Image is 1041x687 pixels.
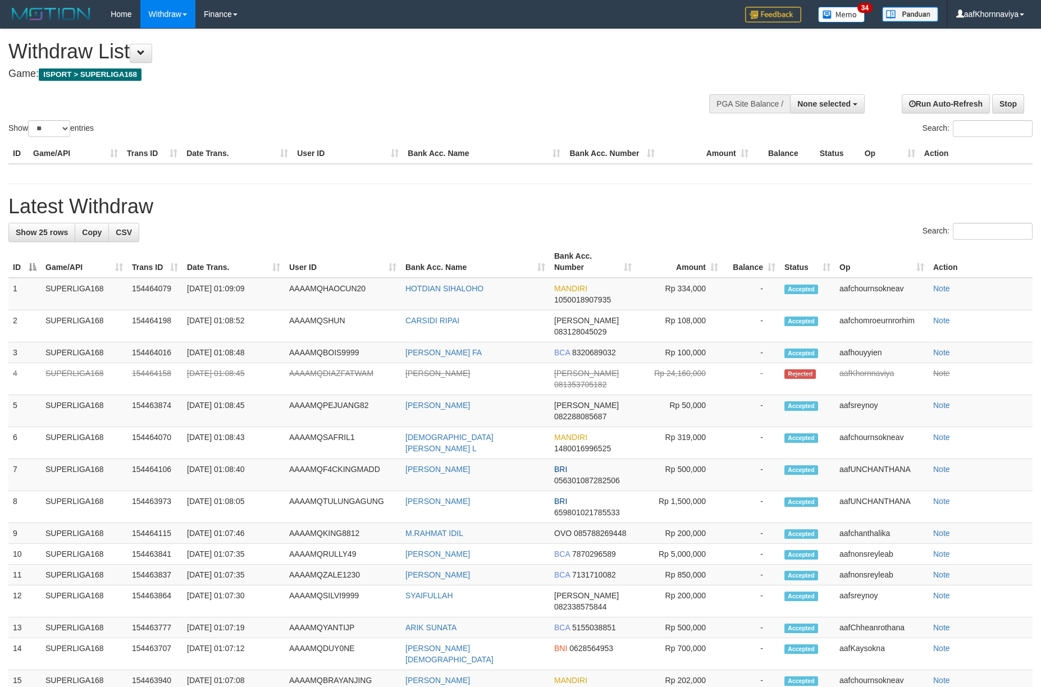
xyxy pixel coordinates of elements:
[405,497,470,506] a: [PERSON_NAME]
[127,427,182,459] td: 154464070
[723,523,780,544] td: -
[405,549,470,558] a: [PERSON_NAME]
[285,278,401,310] td: AAAAMQHAOCUN20
[8,342,41,363] td: 3
[8,310,41,342] td: 2
[992,94,1024,113] a: Stop
[182,565,285,585] td: [DATE] 01:07:35
[933,348,950,357] a: Note
[554,295,611,304] span: Copy 1050018907935 to clipboard
[8,143,29,164] th: ID
[41,310,127,342] td: SUPERLIGA168
[920,143,1033,164] th: Action
[127,617,182,638] td: 154463777
[405,401,470,410] a: [PERSON_NAME]
[39,68,141,81] span: ISPORT > SUPERLIGA168
[41,363,127,395] td: SUPERLIGA168
[293,143,403,164] th: User ID
[723,363,780,395] td: -
[554,401,619,410] span: [PERSON_NAME]
[182,278,285,310] td: [DATE] 01:09:09
[8,617,41,638] td: 13
[929,246,1033,278] th: Action
[933,369,950,378] a: Note
[933,676,950,685] a: Note
[554,497,567,506] span: BRI
[933,433,950,442] a: Note
[723,278,780,310] td: -
[41,617,127,638] td: SUPERLIGA168
[723,459,780,491] td: -
[8,120,94,137] label: Show entries
[933,591,950,600] a: Note
[285,310,401,342] td: AAAAMQSHUN
[8,40,683,63] h1: Withdraw List
[8,491,41,523] td: 8
[933,644,950,653] a: Note
[182,246,285,278] th: Date Trans.: activate to sort column ascending
[554,591,619,600] span: [PERSON_NAME]
[127,363,182,395] td: 154464158
[82,228,102,237] span: Copy
[182,459,285,491] td: [DATE] 01:08:40
[405,623,456,632] a: ARIK SUNATA
[127,278,182,310] td: 154464079
[41,544,127,565] td: SUPERLIGA168
[8,6,94,22] img: MOTION_logo.png
[285,342,401,363] td: AAAAMQBOIS9999
[405,433,494,453] a: [DEMOGRAPHIC_DATA][PERSON_NAME] L
[405,644,494,664] a: [PERSON_NAME][DEMOGRAPHIC_DATA]
[784,317,818,326] span: Accepted
[554,380,606,389] span: Copy 081353705182 to clipboard
[933,570,950,579] a: Note
[285,565,401,585] td: AAAAMQZALE1230
[784,369,816,379] span: Rejected
[127,459,182,491] td: 154464106
[835,278,929,310] td: aafchournsokneav
[923,223,1033,240] label: Search:
[8,246,41,278] th: ID: activate to sort column descending
[8,363,41,395] td: 4
[636,617,723,638] td: Rp 500,000
[780,246,835,278] th: Status: activate to sort column ascending
[784,401,818,411] span: Accepted
[835,617,929,638] td: aafChheanrothana
[29,143,122,164] th: Game/API
[933,623,950,632] a: Note
[554,284,587,293] span: MANDIRI
[745,7,801,22] img: Feedback.jpg
[16,228,68,237] span: Show 25 rows
[285,427,401,459] td: AAAAMQSAFRIL1
[554,412,606,421] span: Copy 082288085687 to clipboard
[574,529,626,538] span: Copy 085788269448 to clipboard
[953,223,1033,240] input: Search:
[554,549,570,558] span: BCA
[784,285,818,294] span: Accepted
[127,638,182,670] td: 154463707
[923,120,1033,137] label: Search:
[636,459,723,491] td: Rp 500,000
[636,310,723,342] td: Rp 108,000
[784,624,818,633] span: Accepted
[8,427,41,459] td: 6
[790,94,865,113] button: None selected
[554,644,567,653] span: BNI
[108,223,139,242] a: CSV
[182,617,285,638] td: [DATE] 01:07:19
[857,3,873,13] span: 34
[933,549,950,558] a: Note
[636,491,723,523] td: Rp 1,500,000
[285,638,401,670] td: AAAAMQDUY0NE
[285,363,401,395] td: AAAAMQDIAZFATWAM
[8,395,41,427] td: 5
[723,638,780,670] td: -
[285,459,401,491] td: AAAAMQF4CKINGMADD
[285,491,401,523] td: AAAAMQTULUNGAGUNG
[41,565,127,585] td: SUPERLIGA168
[8,68,683,80] h4: Game:
[554,476,620,485] span: Copy 056301087282506 to clipboard
[127,342,182,363] td: 154464016
[815,143,860,164] th: Status
[835,246,929,278] th: Op: activate to sort column ascending
[835,427,929,459] td: aafchournsokneav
